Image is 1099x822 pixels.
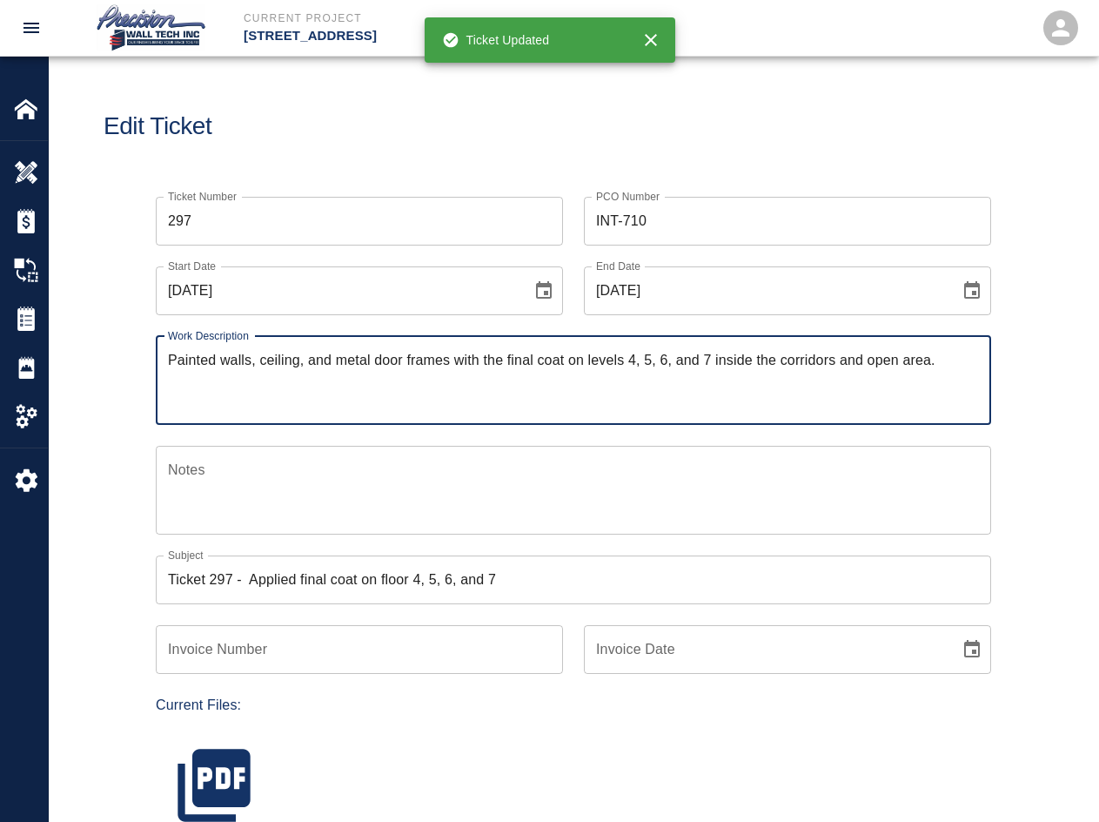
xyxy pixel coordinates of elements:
button: Choose date, selected date is Sep 8, 2025 [955,273,989,308]
button: Choose date, selected date is Sep 8, 2025 [526,273,561,308]
h1: Edit Ticket [104,112,1043,141]
img: Precision Wall Tech, Inc. [94,3,209,52]
button: Choose date [955,632,989,667]
label: Start Date [168,259,216,273]
p: Current Files: [156,695,991,716]
input: mm/dd/yyyy [156,266,519,315]
label: Subject [168,548,204,563]
div: Ticket Updated [442,24,550,56]
iframe: Chat Widget [1012,738,1099,822]
p: Current Project [244,10,644,26]
input: mm/dd/yyyy [584,266,948,315]
label: PCO Number [596,189,660,204]
label: Ticket Number [168,189,237,204]
input: mm/dd/yyyy [584,625,948,674]
input: 300 [156,197,563,246]
label: Work Description [168,328,249,343]
textarea: Painted walls, ceiling, and metal door frames with the final coat on levels 4, 5, 6, and 7 inside... [168,350,979,410]
button: open drawer [10,7,52,49]
p: [STREET_ADDRESS] [244,26,644,46]
label: End Date [596,259,640,273]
